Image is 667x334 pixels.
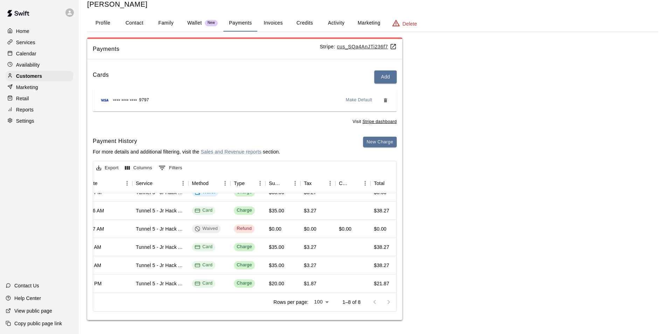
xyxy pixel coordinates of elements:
div: Tax [300,173,335,193]
button: Menu [290,178,300,189]
div: Tunnel 5 - Jr Hack Attack Rental (Baseball) [136,262,185,269]
button: Sort [384,178,394,188]
p: Rows per page: [273,299,308,306]
a: Settings [6,116,73,126]
div: Charge [237,280,252,287]
div: Tunnel 5 - Jr Hack Attack Rental (Baseball) [136,207,185,214]
div: Reports [6,104,73,115]
a: Services [6,37,73,48]
div: Custom Fee [339,173,350,193]
p: View public page [14,307,52,314]
button: Sort [350,178,360,188]
button: Menu [255,178,265,189]
button: Show filters [157,162,184,173]
button: Sort [312,178,321,188]
button: Invoices [257,15,289,32]
div: $35.00 [269,262,284,269]
div: $38.27 [374,244,389,251]
div: Charge [237,207,252,214]
button: Menu [220,178,230,189]
div: $0.00 [304,225,317,232]
div: Type [234,173,245,193]
button: Sort [209,178,218,188]
div: $38.27 [374,207,389,214]
button: Menu [360,178,370,189]
h6: Payment History [93,137,280,146]
p: Reports [16,106,34,113]
div: Card [195,244,213,250]
h6: Cards [93,70,109,83]
p: Services [16,39,35,46]
div: $3.27 [304,262,317,269]
span: Payments [93,45,320,54]
div: Custom Fee [335,173,370,193]
button: Family [150,15,182,32]
img: Credit card brand logo [98,97,111,104]
button: Add [374,70,397,83]
a: cus_SQa4AnJTi236f7 [337,44,397,49]
div: $35.00 [269,207,284,214]
div: Tunnel 5 - Jr Hack Attack Rental (Baseball) [136,280,185,287]
button: Select columns [123,163,154,173]
a: Home [6,26,73,36]
a: Sales and Revenue reports [201,149,261,155]
p: Wallet [187,19,202,27]
div: $0.00 [269,225,282,232]
div: Total [374,173,384,193]
div: Tunnel 5 - Jr Hack Attack Rental (Baseball) [136,244,185,251]
button: Remove [380,95,391,106]
div: Tax [304,173,312,193]
button: New Charge [363,137,397,148]
span: Visit [353,118,397,125]
a: Retail [6,93,73,104]
button: Menu [122,178,132,189]
button: Make Default [343,95,375,106]
p: Retail [16,95,29,102]
div: 100 [311,297,331,307]
div: Availability [6,60,73,70]
div: Subtotal [265,173,300,193]
p: Customers [16,73,42,80]
p: Availability [16,61,40,68]
div: Subtotal [269,173,280,193]
div: Total [370,173,405,193]
div: $0.00 [374,225,387,232]
button: Credits [289,15,320,32]
div: $1.87 [304,280,317,287]
button: Menu [325,178,335,189]
p: Stripe: [320,43,397,50]
div: Payment Date [62,173,132,193]
a: Calendar [6,48,73,59]
button: Sort [280,178,290,188]
div: Card [195,280,213,287]
p: 1–8 of 8 [342,299,361,306]
p: Help Center [14,295,41,302]
button: Menu [395,178,405,189]
a: Customers [6,71,73,81]
p: For more details and additional filtering, visit the section. [93,148,280,155]
div: Method [188,173,230,193]
a: Stripe dashboard [362,119,397,124]
button: Marketing [352,15,386,32]
p: Copy public page link [14,320,62,327]
div: Service [132,173,188,193]
button: Activity [320,15,352,32]
div: Tunnel 5 - Jr Hack Attack Rental (Baseball) [136,225,185,232]
div: $3.27 [304,244,317,251]
p: Calendar [16,50,36,57]
a: Marketing [6,82,73,93]
div: $3.27 [304,207,317,214]
div: Charge [237,262,252,268]
button: Sort [245,178,255,188]
div: Service [136,173,153,193]
p: Home [16,28,29,35]
span: New [205,21,218,25]
div: $21.87 [374,280,389,287]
